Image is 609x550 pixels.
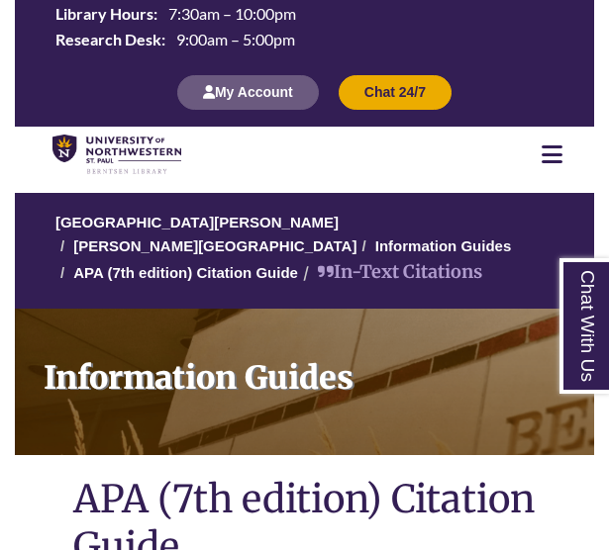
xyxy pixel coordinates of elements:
[73,264,298,281] a: APA (7th edition) Citation Guide
[73,237,356,254] a: [PERSON_NAME][GEOGRAPHIC_DATA]
[48,29,168,50] th: Research Desk:
[298,258,482,287] li: In-Text Citations
[339,75,452,109] button: Chat 24/7
[48,3,561,55] a: Hours Today
[168,4,296,23] span: 7:30am – 10:00pm
[48,3,561,53] table: Hours Today
[339,83,452,100] a: Chat 24/7
[48,3,160,25] th: Library Hours:
[52,135,181,175] img: UNWSP Library Logo
[31,309,594,429] h1: Information Guides
[55,214,339,230] a: [GEOGRAPHIC_DATA][PERSON_NAME]
[177,83,319,100] a: My Account
[15,309,594,455] a: Information Guides
[375,237,512,254] a: Information Guides
[177,75,319,109] button: My Account
[176,30,295,48] span: 9:00am – 5:00pm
